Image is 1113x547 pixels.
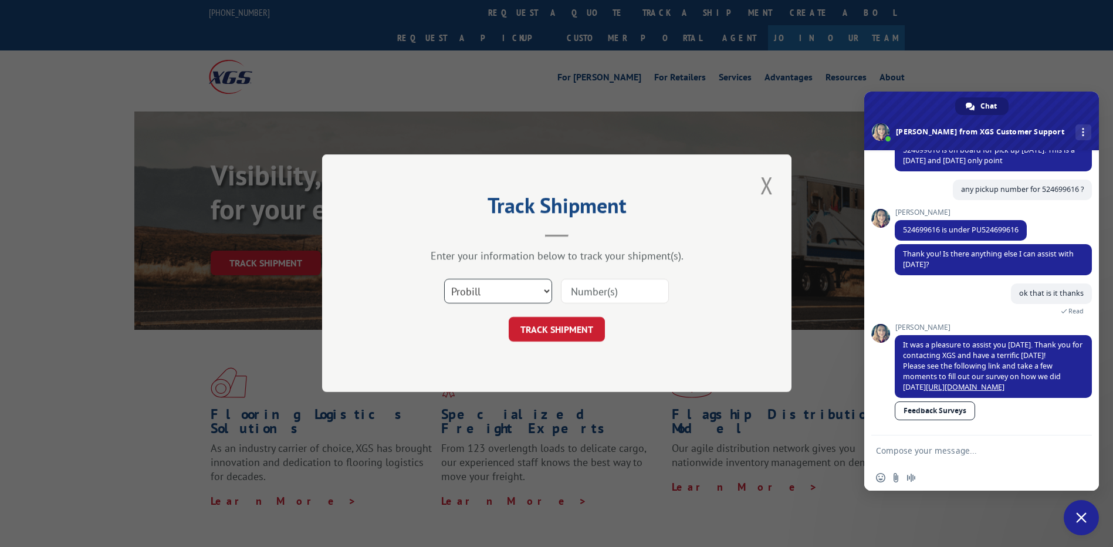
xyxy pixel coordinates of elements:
button: Close modal [757,169,777,201]
a: Close chat [1064,500,1099,535]
span: Send a file [891,473,901,482]
a: Chat [955,97,1009,115]
input: Number(s) [561,279,669,304]
span: [PERSON_NAME] [895,323,1092,332]
h2: Track Shipment [381,197,733,220]
span: Read [1068,307,1084,315]
span: It was a pleasure to assist you [DATE]. Thank you for contacting XGS and have a terrific [DATE]! ... [903,340,1082,392]
span: Chat [980,97,997,115]
a: [URL][DOMAIN_NAME] [926,382,1004,392]
span: Insert an emoji [876,473,885,482]
span: Thank you! Is there anything else I can assist with [DATE]? [903,249,1074,269]
div: Enter your information below to track your shipment(s). [381,249,733,263]
textarea: Compose your message... [876,435,1064,465]
span: Audio message [906,473,916,482]
span: ok that is it thanks [1019,288,1084,298]
span: [PERSON_NAME] [895,208,1027,217]
span: 524699616 is on board for pick up [DATE]. This is a [DATE] and [DATE] only point [903,145,1075,166]
button: TRACK SHIPMENT [509,318,605,342]
span: any pickup number for 524699616 ? [961,184,1084,194]
a: Feedback Surveys [895,401,975,420]
span: 524699616 is under PU524699616 [903,225,1019,235]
